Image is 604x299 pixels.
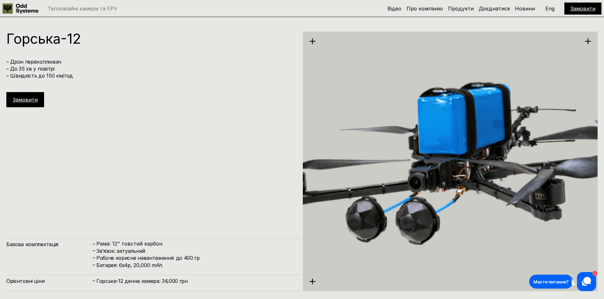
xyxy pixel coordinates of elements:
a: Новини [515,5,535,12]
h4: – Дрон перехоплювач – До 35 хв у повітрі – Швидкість до 150 км/год [6,58,295,79]
a: Відео [387,5,401,12]
h1: Горська-12 [6,32,295,46]
h4: Горська-12 денна камера: 34,000 грн [96,277,295,284]
a: Про компанію [406,5,443,12]
p: Тепловізійні камери та FPV [48,6,117,11]
a: Доєднатися [479,5,510,12]
h4: Орієнтовні ціни [6,277,92,284]
h4: Батарея: 6s4p, 20,000 mAh [96,262,295,269]
h4: Зв’язок: актуальний [96,247,295,254]
a: Замовити [13,97,38,103]
p: Рама: 12’’ товстий карбон [96,241,295,247]
h4: – [93,277,95,284]
h4: Базова комплектація [6,241,92,248]
a: Замовити [570,5,595,12]
p: Eng [545,6,555,11]
h4: – [93,247,95,254]
h4: – [93,254,95,261]
h4: – [93,261,95,268]
h4: Робоче корисне навантаження: до 400 гр [96,254,295,261]
a: Продукти [448,5,474,12]
h4: – [93,240,95,247]
iframe: HelpCrunch [528,271,598,293]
